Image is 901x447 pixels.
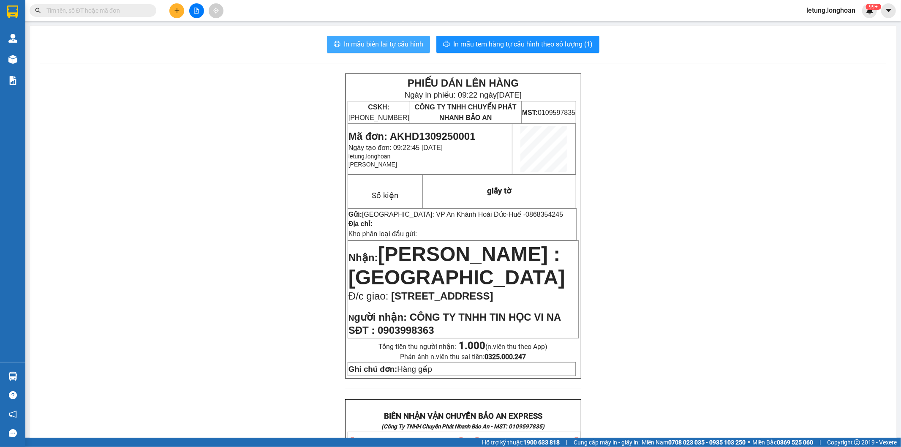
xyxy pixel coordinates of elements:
span: letung.longhoan [348,153,391,160]
span: CÔNG TY TNHH CHUYỂN PHÁT NHANH BẢO AN [415,104,517,121]
button: caret-down [881,3,896,18]
span: Hàng gấp [348,365,432,373]
strong: 1.000 [459,340,485,352]
span: Hỗ trợ kỹ thuật: [482,438,560,447]
img: warehouse-icon [8,34,17,43]
span: ⚪️ [748,441,750,444]
img: icon-new-feature [866,7,874,14]
span: Ngày tạo đơn: 09:22:45 [DATE] [348,144,443,151]
span: 0109597835 [522,109,575,116]
span: [DATE] [497,90,522,99]
span: notification [9,410,17,418]
img: solution-icon [8,76,17,85]
span: Phản ánh n.viên thu sai tiền: [400,353,526,361]
span: Huế - [509,211,563,218]
button: file-add [189,3,204,18]
span: Cung cấp máy in - giấy in: [574,438,640,447]
strong: (Công Ty TNHH Chuyển Phát Nhanh Bảo An - MST: 0109597835) [381,423,544,430]
img: logo-vxr [7,5,18,18]
button: plus [169,3,184,18]
span: Nhận: [348,252,378,263]
strong: 0325.000.247 [485,353,526,361]
span: CÔNG TY TNHH TIN HỌC VI NA [410,311,561,323]
span: Mã đơn: AKHD1309250001 [348,131,476,142]
span: caret-down [885,7,893,14]
span: aim [213,8,219,14]
span: file-add [193,8,199,14]
button: printerIn mẫu biên lai tự cấu hình [327,36,430,53]
strong: MST: [522,109,538,116]
span: question-circle [9,391,17,399]
span: [GEOGRAPHIC_DATA]: VP An Khánh Hoài Đức [362,211,506,218]
span: Kho phân loại đầu gửi: [348,230,417,237]
input: Tìm tên, số ĐT hoặc mã đơn [46,6,146,15]
img: warehouse-icon [8,372,17,381]
span: 0903998363 [378,324,434,336]
button: printerIn mẫu tem hàng tự cấu hình theo số lượng (1) [436,36,599,53]
span: [PERSON_NAME] : [GEOGRAPHIC_DATA] [348,243,565,289]
span: | [819,438,821,447]
strong: Ghi chú đơn: [348,365,397,373]
strong: Địa chỉ: [348,220,373,227]
span: Ngày in phiếu: 09:22 ngày [405,90,522,99]
span: gười nhận: [354,311,407,323]
span: search [35,8,41,14]
span: message [9,429,17,437]
span: [PERSON_NAME] [348,161,397,168]
span: letung.longhoan [800,5,862,16]
strong: BIÊN NHẬN VẬN CHUYỂN BẢO AN EXPRESS [384,412,542,421]
span: printer [443,41,450,49]
span: plus [174,8,180,14]
span: Miền Bắc [752,438,813,447]
span: | [566,438,567,447]
span: In mẫu tem hàng tự cấu hình theo số lượng (1) [453,39,593,49]
img: warehouse-icon [8,55,17,64]
span: 0868354245 [525,211,563,218]
span: [STREET_ADDRESS] [391,290,493,302]
sup: 365 [866,4,881,10]
button: aim [209,3,223,18]
strong: N [348,313,407,322]
strong: PHIẾU DÁN LÊN HÀNG [408,77,519,89]
span: Số kiện [372,191,398,200]
strong: Gửi: [348,211,362,218]
span: giấy tờ [487,186,512,196]
span: (n.viên thu theo App) [459,343,547,351]
span: Miền Nam [642,438,746,447]
span: copyright [854,439,860,445]
strong: 0708 023 035 - 0935 103 250 [668,439,746,446]
span: Đ/c giao: [348,290,391,302]
span: Tổng tiền thu người nhận: [378,343,547,351]
strong: 1900 633 818 [523,439,560,446]
span: printer [334,41,340,49]
span: In mẫu biên lai tự cấu hình [344,39,423,49]
strong: SĐT : [348,324,375,336]
span: - [506,211,563,218]
strong: CSKH: [368,104,389,111]
strong: 0369 525 060 [777,439,813,446]
span: [PHONE_NUMBER] [348,104,409,121]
